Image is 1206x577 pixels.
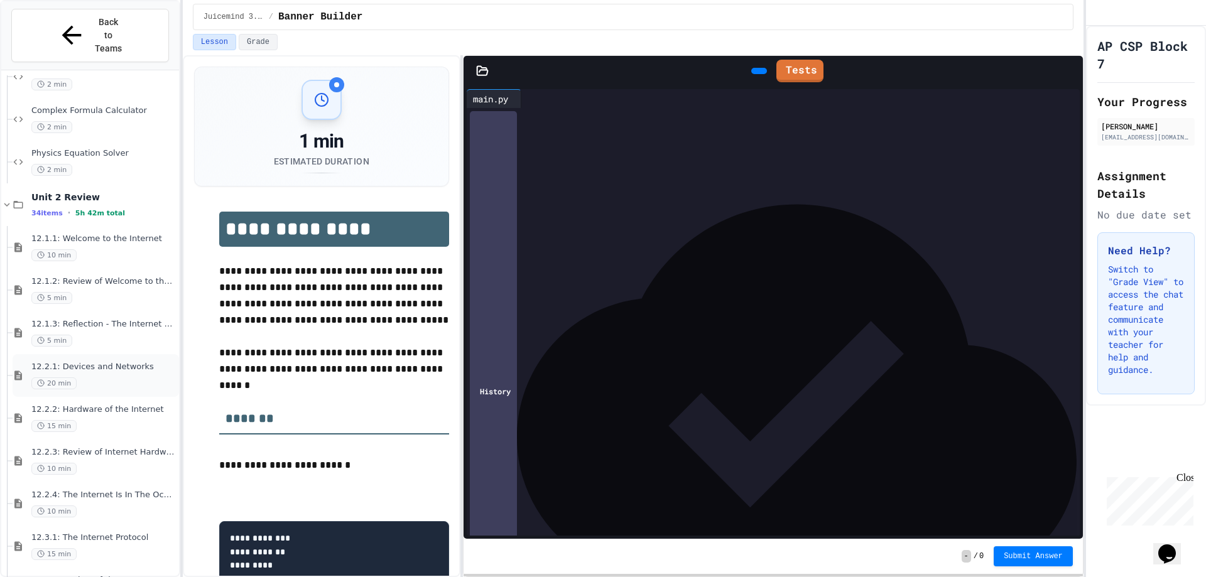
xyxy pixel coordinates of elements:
[31,362,177,372] span: 12.2.1: Devices and Networks
[1102,472,1193,526] iframe: chat widget
[31,548,77,560] span: 15 min
[31,505,77,517] span: 10 min
[1108,243,1184,258] h3: Need Help?
[31,532,177,543] span: 12.3.1: The Internet Protocol
[1097,37,1195,72] h1: AP CSP Block 7
[994,546,1073,566] button: Submit Answer
[31,164,72,176] span: 2 min
[31,276,177,287] span: 12.1.2: Review of Welcome to the Internet
[31,249,77,261] span: 10 min
[193,34,236,50] button: Lesson
[1101,121,1191,132] div: [PERSON_NAME]
[467,89,521,108] div: main.py
[31,209,63,217] span: 34 items
[31,404,177,415] span: 12.2.2: Hardware of the Internet
[11,9,169,62] button: Back to Teams
[31,490,177,500] span: 12.2.4: The Internet Is In The Ocean
[278,9,362,24] span: Banner Builder
[1004,551,1063,561] span: Submit Answer
[31,463,77,475] span: 10 min
[68,208,70,218] span: •
[974,551,978,561] span: /
[31,420,77,432] span: 15 min
[274,155,369,168] div: Estimated Duration
[239,34,278,50] button: Grade
[31,78,72,90] span: 2 min
[75,209,125,217] span: 5h 42m total
[269,12,273,22] span: /
[31,148,177,159] span: Physics Equation Solver
[962,550,971,563] span: -
[1097,93,1195,111] h2: Your Progress
[204,12,264,22] span: Juicemind 3.5-3.7 Exercises
[467,92,514,105] div: main.py
[31,234,177,244] span: 12.1.1: Welcome to the Internet
[1108,263,1184,376] p: Switch to "Grade View" to access the chat feature and communicate with your teacher for help and ...
[5,5,87,80] div: Chat with us now!Close
[31,292,72,304] span: 5 min
[1097,207,1195,222] div: No due date set
[274,130,369,153] div: 1 min
[1153,527,1193,564] iframe: chat widget
[979,551,984,561] span: 0
[31,319,177,330] span: 12.1.3: Reflection - The Internet and You
[31,121,72,133] span: 2 min
[31,105,177,116] span: Complex Formula Calculator
[31,447,177,458] span: 12.2.3: Review of Internet Hardware
[31,191,177,203] span: Unit 2 Review
[31,377,77,389] span: 20 min
[1097,167,1195,202] h2: Assignment Details
[1101,132,1191,142] div: [EMAIL_ADDRESS][DOMAIN_NAME]
[31,335,72,347] span: 5 min
[94,16,123,55] span: Back to Teams
[776,60,823,82] a: Tests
